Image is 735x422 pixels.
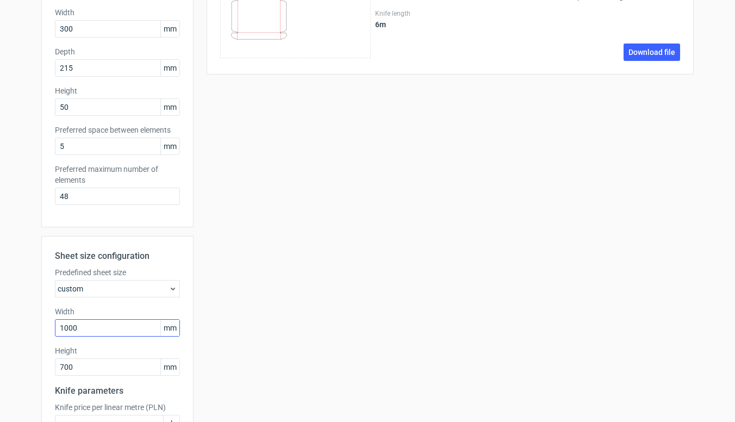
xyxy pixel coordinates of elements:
span: mm [160,99,179,115]
label: Predefined sheet size [55,267,180,278]
label: Width [55,7,180,18]
span: mm [160,359,179,375]
label: Depth [55,46,180,57]
input: custom [55,319,180,337]
a: Download file [624,44,680,61]
label: Height [55,85,180,96]
label: Preferred maximum number of elements [55,164,180,185]
h2: Sheet size configuration [55,250,180,263]
span: mm [160,60,179,76]
label: Preferred space between elements [55,125,180,135]
span: mm [160,21,179,37]
div: custom [55,280,180,297]
h2: Knife parameters [55,384,180,398]
label: Height [55,345,180,356]
strong: 6 m [375,20,386,29]
input: custom [55,358,180,376]
label: Width [55,306,180,317]
span: mm [160,320,179,336]
span: mm [160,138,179,154]
label: Knife length [375,9,526,18]
label: Knife price per linear metre (PLN) [55,402,180,413]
